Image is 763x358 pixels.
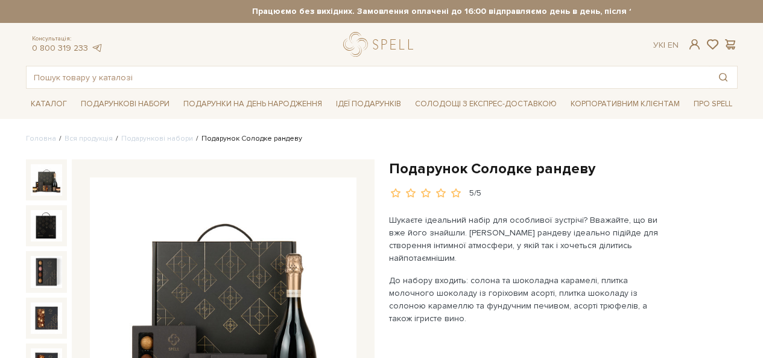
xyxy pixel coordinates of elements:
a: telegram [91,43,103,53]
li: Подарунок Солодке рандеву [193,133,302,144]
a: Корпоративним клієнтам [566,94,685,114]
a: En [668,40,679,50]
img: Подарунок Солодке рандеву [31,164,62,196]
img: Подарунок Солодке рандеву [31,210,62,241]
a: Головна [26,134,56,143]
span: Подарункові набори [76,95,174,113]
h1: Подарунок Солодке рандеву [389,159,738,178]
div: Ук [653,40,679,51]
img: Подарунок Солодке рандеву [31,302,62,334]
span: Про Spell [689,95,737,113]
a: Подарункові набори [121,134,193,143]
input: Пошук товару у каталозі [27,66,709,88]
p: Шукаєте ідеальний набір для особливої зустрічі? Вважайте, що ви вже його знайшли. [PERSON_NAME] р... [389,214,672,264]
span: Консультація: [32,35,103,43]
a: logo [343,32,419,57]
a: 0 800 319 233 [32,43,88,53]
div: 5/5 [469,188,481,199]
a: Солодощі з експрес-доставкою [410,94,562,114]
span: Подарунки на День народження [179,95,327,113]
img: Подарунок Солодке рандеву [31,256,62,287]
a: Вся продукція [65,134,113,143]
button: Пошук товару у каталозі [709,66,737,88]
span: Каталог [26,95,72,113]
span: | [663,40,665,50]
p: До набору входить: солона та шоколадна карамелі, плитка молочного шоколаду із горіховим асорті, п... [389,274,672,325]
span: Ідеї подарунків [331,95,406,113]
